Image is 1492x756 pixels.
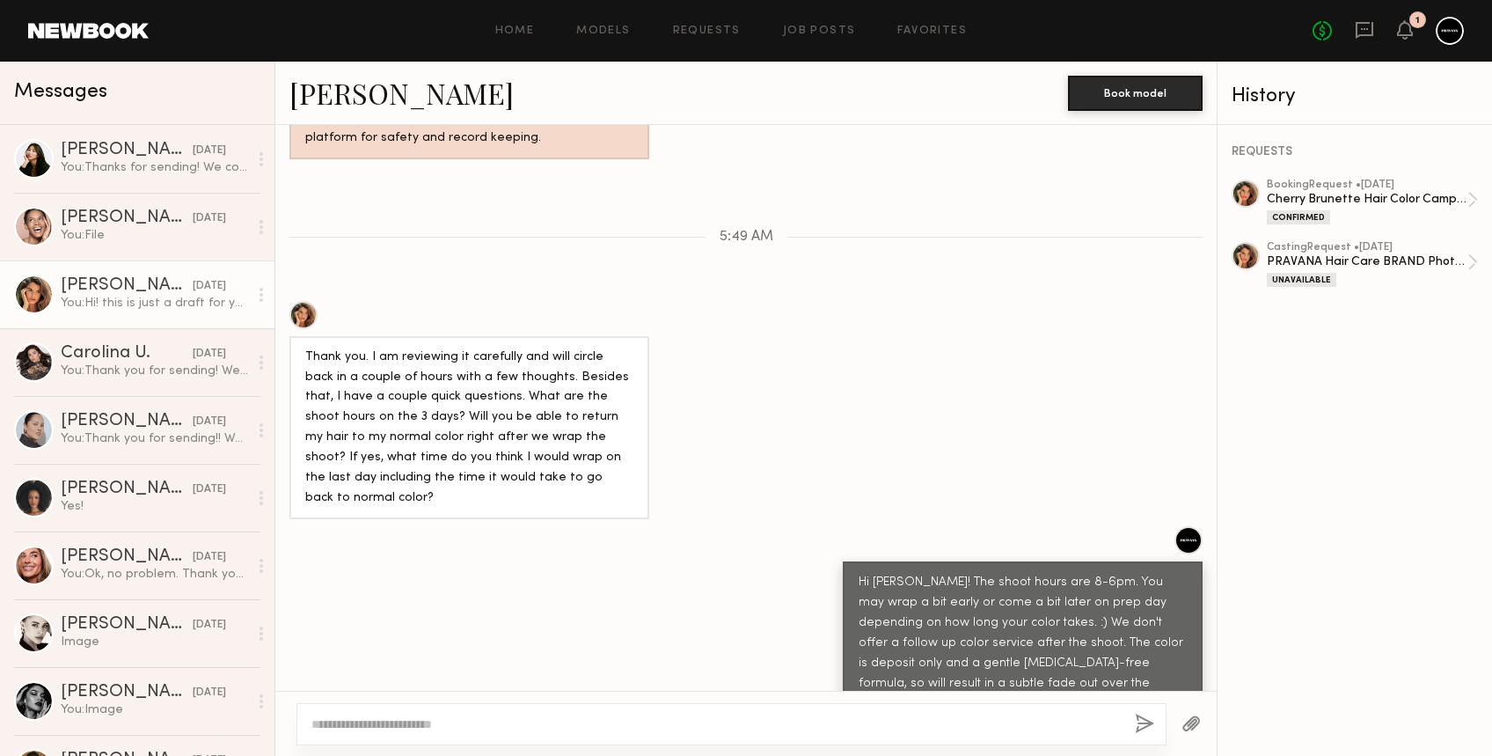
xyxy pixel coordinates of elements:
[720,230,773,245] span: 5:49 AM
[61,159,248,176] div: You: Thanks for sending! We completed casting for this shoot, but will have more campaigns coming...
[61,684,193,701] div: [PERSON_NAME]
[193,481,226,498] div: [DATE]
[14,82,107,102] span: Messages
[61,413,193,430] div: [PERSON_NAME]
[61,481,193,498] div: [PERSON_NAME]
[1267,273,1336,287] div: Unavailable
[1267,242,1478,287] a: castingRequest •[DATE]PRAVANA Hair Care BRAND PhotoshootUnavailable
[1267,191,1467,208] div: Cherry Brunette Hair Color Campaign - PRAVANA
[61,295,248,312] div: You: Hi! this is just a draft for you to review. Can you please read through and let me know if y...
[61,430,248,447] div: You: Thank you for sending!! We completed casting for this shoot, but we will have more castings ...
[61,345,193,363] div: Carolina U.
[289,74,514,112] a: [PERSON_NAME]
[1267,180,1467,191] div: booking Request • [DATE]
[193,617,226,634] div: [DATE]
[193,346,226,363] div: [DATE]
[859,573,1187,715] div: Hi [PERSON_NAME]! The shoot hours are 8-6pm. You may wrap a bit early or come a bit later on prep...
[193,210,226,227] div: [DATE]
[61,701,248,718] div: You: Image
[193,549,226,566] div: [DATE]
[61,363,248,379] div: You: Thank you for sending! We already casted for this project, but we will have more campaigns c...
[1232,146,1478,158] div: REQUESTS
[61,209,193,227] div: [PERSON_NAME]
[61,277,193,295] div: [PERSON_NAME]
[1267,180,1478,224] a: bookingRequest •[DATE]Cherry Brunette Hair Color Campaign - PRAVANAConfirmed
[61,498,248,515] div: Yes!
[61,616,193,634] div: [PERSON_NAME]
[61,634,248,650] div: Image
[61,548,193,566] div: [PERSON_NAME]
[1267,253,1467,270] div: PRAVANA Hair Care BRAND Photoshoot
[1232,86,1478,106] div: History
[193,143,226,159] div: [DATE]
[61,566,248,583] div: You: Ok, no problem. Thank you for getting back to us.
[1068,84,1203,99] a: Book model
[1267,210,1330,224] div: Confirmed
[305,348,633,510] div: Thank you. I am reviewing it carefully and will circle back in a couple of hours with a few thoug...
[61,142,193,159] div: [PERSON_NAME]
[576,26,630,37] a: Models
[1068,76,1203,111] button: Book model
[1267,242,1467,253] div: casting Request • [DATE]
[897,26,967,37] a: Favorites
[1415,16,1420,26] div: 1
[783,26,856,37] a: Job Posts
[495,26,535,37] a: Home
[193,414,226,430] div: [DATE]
[193,685,226,701] div: [DATE]
[193,278,226,295] div: [DATE]
[61,227,248,244] div: You: File
[673,26,741,37] a: Requests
